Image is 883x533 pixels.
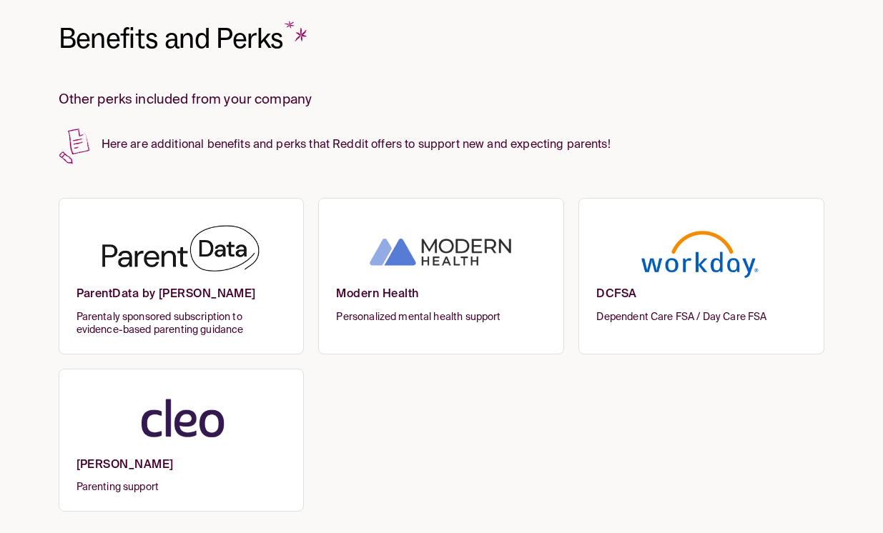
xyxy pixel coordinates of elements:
[596,287,806,311] h6: DCFSA
[59,369,305,512] a: [PERSON_NAME]Parenting support
[216,21,312,56] span: Perks
[59,198,305,354] a: ParentData by [PERSON_NAME]Parentaly sponsored subscription to evidence-based parenting guidance
[578,198,824,354] a: DCFSADependent Care FSA / Day Care FSA
[59,91,825,110] h3: Other perks included from your company
[596,311,806,324] span: Dependent Care FSA / Day Care FSA
[77,458,287,482] h6: [PERSON_NAME]
[59,21,312,56] h1: Benefits and
[77,287,287,311] h6: ParentData by [PERSON_NAME]
[77,311,287,337] span: Parentaly sponsored subscription to evidence-based parenting guidance
[59,127,90,165] img: Paper and pencil svg - benefits and perks
[77,481,287,494] span: Parenting support
[336,287,546,311] h6: Modern Health
[318,198,564,354] a: Modern HealthPersonalized mental health support
[336,311,546,324] span: Personalized mental health support
[59,127,825,155] p: Here are additional benefits and perks that Reddit offers to support new and expecting parents!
